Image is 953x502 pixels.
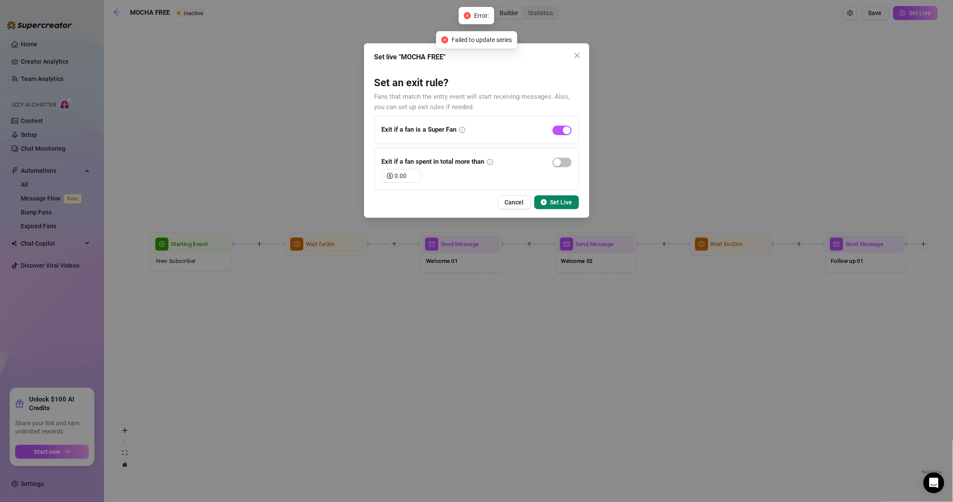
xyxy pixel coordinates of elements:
[570,49,584,62] button: Close
[374,52,579,62] div: Set live "MOCHA FREE"
[498,195,531,209] button: Cancel
[441,36,448,43] span: close-circle
[541,199,547,205] span: play-circle
[464,12,471,19] span: close-circle
[475,11,489,20] span: Error:
[574,52,581,59] span: close
[459,127,465,133] span: info-circle
[550,199,572,206] span: Set Live
[505,199,524,206] span: Cancel
[382,126,457,133] strong: Exit if a fan is a Super Fan
[570,52,584,59] span: Close
[374,76,579,90] h3: Set an exit rule?
[924,473,944,493] div: Open Intercom Messenger
[534,195,579,209] button: Set Live
[374,93,570,111] span: Fans that match the entry event will start receiving messages. Also, you can set up exit rules if...
[452,35,512,45] span: Failed to update series
[487,159,493,165] span: info-circle
[382,158,485,165] strong: Exit if a fan spent in total more than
